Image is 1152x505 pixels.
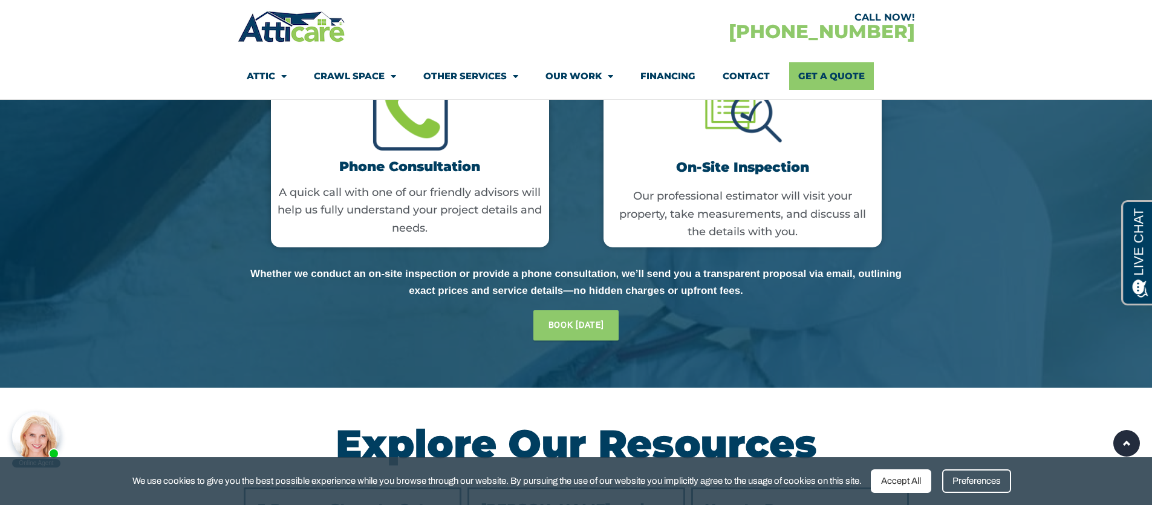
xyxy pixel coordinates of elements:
a: On-Site Inspection [676,159,809,175]
a: Attic [247,62,287,90]
a: Phone Consultation [339,158,480,175]
p: Our professional estimator will visit your property, take measurements, and discuss all the detai... [610,187,876,241]
a: Contact [723,62,770,90]
a: Other Services [423,62,518,90]
a: Financing [640,62,695,90]
div: Preferences [942,469,1011,493]
a: Crawl Space [314,62,396,90]
div: Accept All [871,469,931,493]
span: Whether we conduct an on-site inspection or provide a phone consultation, we’ll send you a transp... [250,268,902,296]
h2: Explore Our Resources [244,424,909,463]
span: We use cookies to give you the best possible experience while you browse through our website. By ... [132,474,862,489]
span: Opens a chat window [30,10,97,25]
a: Get A Quote [789,62,874,90]
span: BOOK [DATE] [548,317,604,334]
a: Our Work [545,62,613,90]
iframe: Chat Invitation [6,408,67,469]
p: A quick call with one of our friendly advisors will help us fully understand your project details... [277,184,543,238]
div: CALL NOW! [576,13,915,22]
a: BOOK [DATE] [533,310,619,341]
nav: Menu [247,62,906,90]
